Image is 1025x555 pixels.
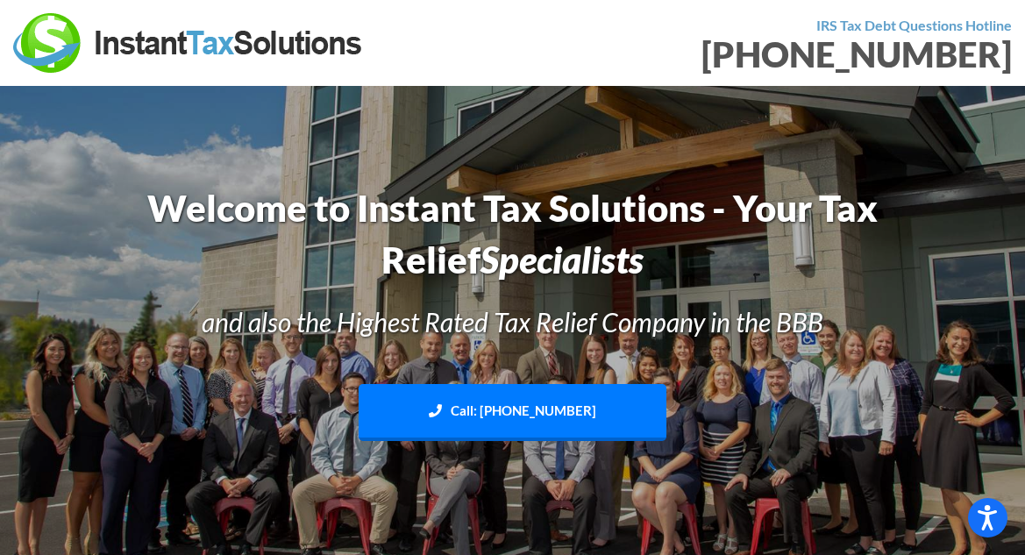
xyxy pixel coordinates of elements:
[125,182,901,286] h1: Welcome to Instant Tax Solutions - Your Tax Relief
[359,384,667,441] a: Call: [PHONE_NUMBER]
[480,238,644,281] i: Specialists
[13,13,364,73] img: Instant Tax Solutions Logo
[13,32,364,49] a: Instant Tax Solutions Logo
[816,17,1012,33] strong: IRS Tax Debt Questions Hotline
[125,303,901,340] h3: and also the Highest Rated Tax Relief Company in the BBB
[526,37,1013,72] div: [PHONE_NUMBER]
